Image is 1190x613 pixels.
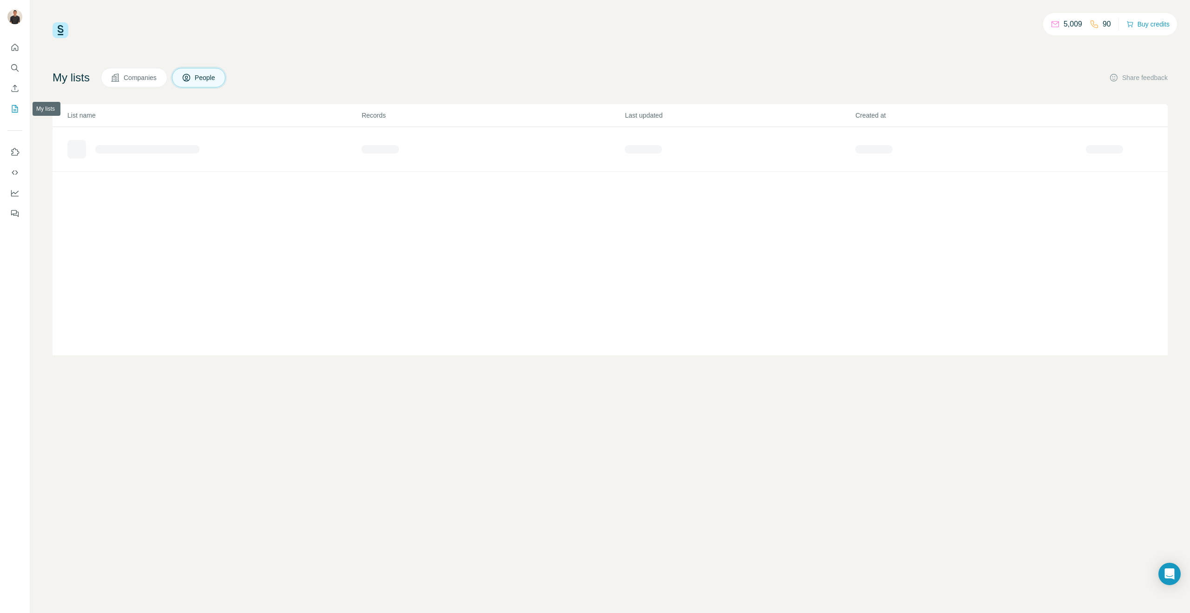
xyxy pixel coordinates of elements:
p: Last updated [625,111,854,120]
button: My lists [7,100,22,117]
p: List name [67,111,361,120]
button: Use Surfe API [7,164,22,181]
button: Quick start [7,39,22,56]
p: 5,009 [1064,19,1082,30]
p: Created at [855,111,1085,120]
button: Enrich CSV [7,80,22,97]
button: Buy credits [1126,18,1170,31]
h4: My lists [53,70,90,85]
button: Search [7,60,22,76]
button: Use Surfe on LinkedIn [7,144,22,160]
p: 90 [1103,19,1111,30]
button: Dashboard [7,185,22,201]
img: Avatar [7,9,22,24]
button: Feedback [7,205,22,222]
button: Share feedback [1109,73,1168,82]
img: Surfe Logo [53,22,68,38]
span: Companies [124,73,158,82]
div: Open Intercom Messenger [1158,563,1181,585]
span: People [195,73,216,82]
p: Records [362,111,624,120]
